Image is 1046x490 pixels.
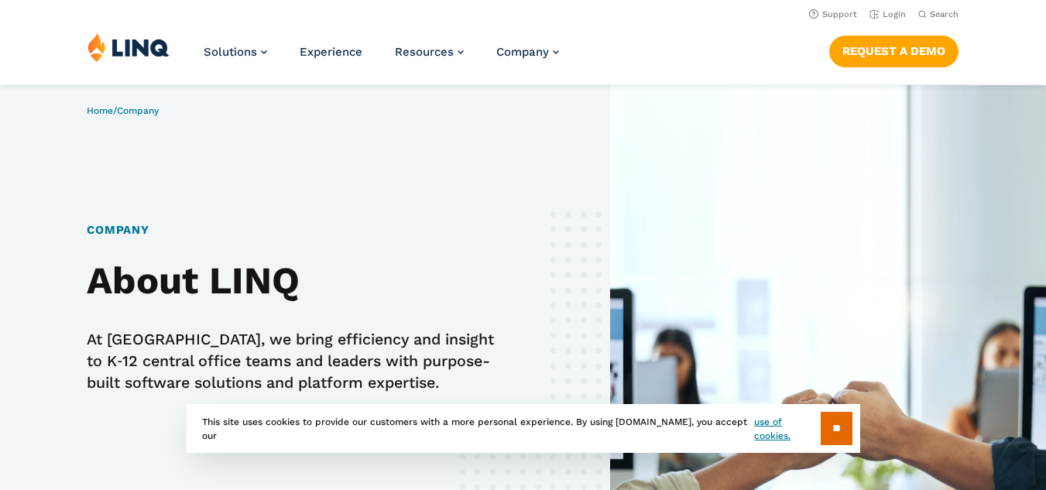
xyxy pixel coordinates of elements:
span: Company [117,105,159,116]
h2: About LINQ [87,259,499,303]
a: Login [869,9,906,19]
p: At [GEOGRAPHIC_DATA], we bring efficiency and insight to K‑12 central office teams and leaders wi... [87,329,499,395]
h1: Company [87,221,499,239]
div: This site uses cookies to provide our customers with a more personal experience. By using [DOMAIN... [187,404,860,453]
nav: Primary Navigation [204,33,559,84]
a: Company [496,45,559,59]
a: Request a Demo [829,36,959,67]
a: Support [809,9,857,19]
a: Experience [300,45,362,59]
span: Company [496,45,549,59]
a: Resources [395,45,464,59]
nav: Button Navigation [829,33,959,67]
img: LINQ | K‑12 Software [87,33,170,62]
button: Open Search Bar [918,9,959,20]
a: use of cookies. [754,415,820,443]
span: Search [930,9,959,19]
a: Home [87,105,113,116]
span: Solutions [204,45,257,59]
a: Solutions [204,45,267,59]
span: / [87,105,159,116]
span: Resources [395,45,454,59]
